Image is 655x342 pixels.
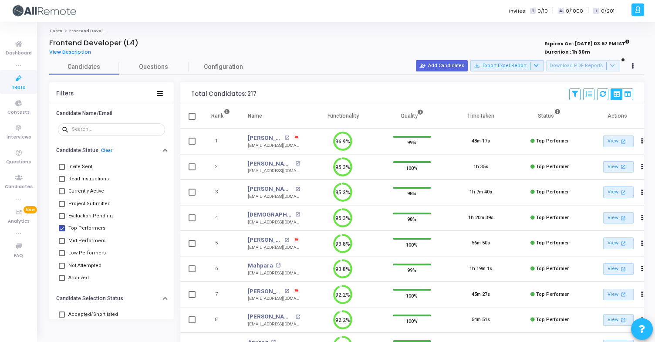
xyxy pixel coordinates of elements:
[202,307,239,333] td: 8
[248,111,262,121] div: Name
[619,214,627,222] mat-icon: open_in_new
[530,8,536,14] span: T
[248,219,300,226] div: [EMAIL_ADDRESS][DOMAIN_NAME]
[636,186,648,199] button: Actions
[537,7,548,15] span: 0/10
[619,138,627,145] mat-icon: open_in_new
[68,248,106,258] span: Low Performers
[49,62,119,71] span: Candidates
[248,185,293,193] a: [PERSON_NAME]
[68,162,92,172] span: Invite Sent
[636,314,648,326] button: Actions
[407,138,416,147] span: 99%
[295,315,300,319] mat-icon: open_in_new
[202,179,239,205] td: 3
[515,104,584,129] th: Status
[474,63,480,69] mat-icon: save_alt
[248,168,300,174] div: [EMAIL_ADDRESS][DOMAIN_NAME]
[603,237,634,249] a: View
[68,223,105,234] span: Top Performers
[248,142,300,149] div: [EMAIL_ADDRESS][DOMAIN_NAME]
[536,138,569,144] span: Top Performer
[536,164,569,169] span: Top Performer
[68,273,89,283] span: Archived
[603,135,634,147] a: View
[68,236,105,246] span: Mid Performers
[295,212,300,217] mat-icon: open_in_new
[509,7,527,15] label: Invites:
[6,159,31,166] span: Questions
[619,291,627,298] mat-icon: open_in_new
[49,49,98,55] a: View Description
[248,210,293,219] a: [DEMOGRAPHIC_DATA]
[68,211,113,221] span: Evaluation Pending
[202,154,239,180] td: 2
[248,244,300,251] div: [EMAIL_ADDRESS][DOMAIN_NAME]
[619,265,627,273] mat-icon: open_in_new
[248,261,273,270] a: Mahpara
[406,317,418,325] span: 100%
[5,183,33,191] span: Candidates
[467,111,494,121] div: Time taken
[284,289,289,294] mat-icon: open_in_new
[204,62,243,71] span: Configuration
[603,186,634,198] a: View
[536,291,569,297] span: Top Performer
[603,161,634,173] a: View
[472,240,490,247] div: 56m 50s
[611,88,633,100] div: View Options
[49,106,174,120] button: Candidate Name/Email
[468,214,493,222] div: 1h 20m 39s
[68,261,101,271] span: Not Attempted
[536,189,569,195] span: Top Performer
[619,189,627,196] mat-icon: open_in_new
[61,125,72,133] mat-icon: search
[636,135,648,148] button: Actions
[406,240,418,249] span: 100%
[49,144,174,157] button: Candidate StatusClear
[24,206,37,213] span: New
[276,263,280,268] mat-icon: open_in_new
[584,104,653,129] th: Actions
[636,263,648,275] button: Actions
[6,50,32,57] span: Dashboard
[68,174,109,184] span: Read Instructions
[603,263,634,275] a: View
[295,187,300,192] mat-icon: open_in_new
[248,193,300,200] div: [EMAIL_ADDRESS][DOMAIN_NAME]
[544,48,590,55] strong: Duration : 1h 30m
[202,129,239,154] td: 1
[619,240,627,247] mat-icon: open_in_new
[636,237,648,250] button: Actions
[566,7,583,15] span: 0/1000
[7,134,31,141] span: Interviews
[407,215,416,223] span: 98%
[544,38,630,47] strong: Expires On : [DATE] 03:57 PM IST
[8,218,30,225] span: Analytics
[587,6,589,15] span: |
[619,316,627,324] mat-icon: open_in_new
[101,148,112,153] a: Clear
[470,60,544,71] button: Export Excel Report
[603,289,634,301] a: View
[248,321,300,328] div: [EMAIL_ADDRESS][DOMAIN_NAME]
[407,266,416,274] span: 99%
[536,215,569,220] span: Top Performer
[295,161,300,166] mat-icon: open_in_new
[72,127,162,132] input: Search...
[119,62,189,71] span: Questions
[558,8,564,14] span: C
[603,314,634,326] a: View
[378,104,446,129] th: Quality
[407,189,416,198] span: 98%
[68,199,111,209] span: Project Submitted
[284,135,289,140] mat-icon: open_in_new
[601,7,614,15] span: 0/201
[406,291,418,300] span: 100%
[536,317,569,322] span: Top Performer
[69,28,123,34] span: Frontend Developer (L4)
[248,295,300,302] div: [EMAIL_ADDRESS][DOMAIN_NAME]
[11,2,76,20] img: logo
